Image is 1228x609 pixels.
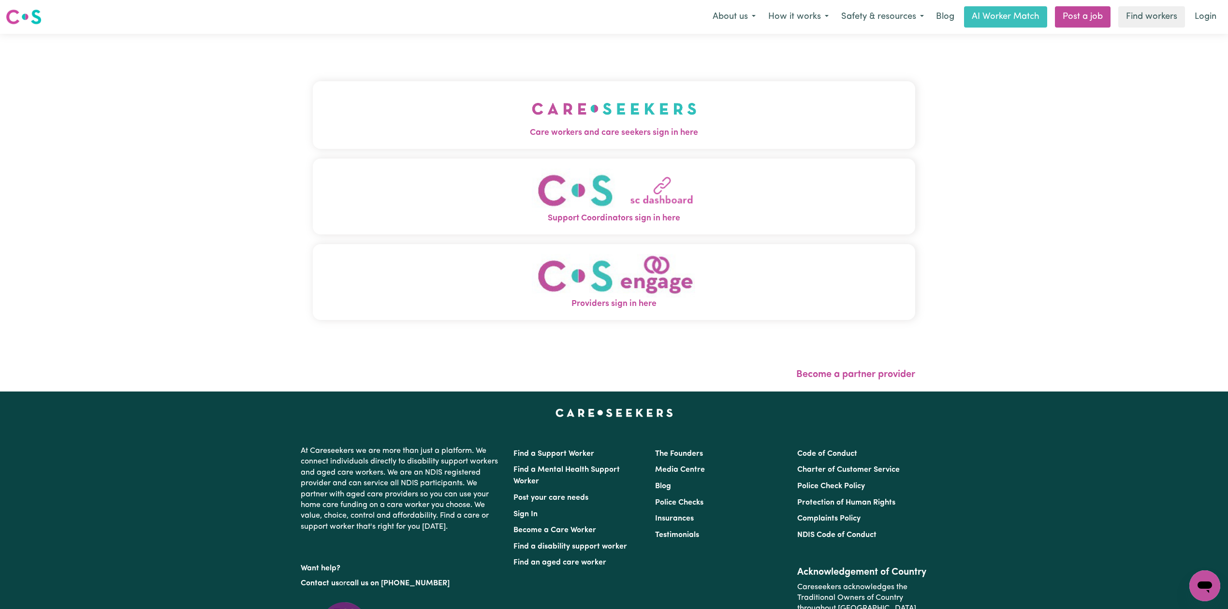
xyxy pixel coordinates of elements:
button: Care workers and care seekers sign in here [313,81,915,149]
a: Police Check Policy [797,482,865,490]
a: Complaints Policy [797,515,861,522]
a: Charter of Customer Service [797,466,900,474]
a: Find a Mental Health Support Worker [513,466,620,485]
a: Police Checks [655,499,703,507]
button: Providers sign in here [313,244,915,320]
a: Careseekers home page [556,409,673,417]
a: Post a job [1055,6,1111,28]
span: Support Coordinators sign in here [313,212,915,225]
a: Contact us [301,580,339,587]
a: Blog [930,6,960,28]
p: At Careseekers we are more than just a platform. We connect individuals directly to disability su... [301,442,502,536]
a: AI Worker Match [964,6,1047,28]
button: Safety & resources [835,7,930,27]
a: Post your care needs [513,494,588,502]
iframe: Button to launch messaging window [1189,570,1220,601]
a: Find workers [1118,6,1185,28]
a: Login [1189,6,1222,28]
a: Find a disability support worker [513,543,627,551]
img: Careseekers logo [6,8,42,26]
p: Want help? [301,559,502,574]
a: Sign In [513,510,538,518]
a: The Founders [655,450,703,458]
span: Care workers and care seekers sign in here [313,127,915,139]
a: Find a Support Worker [513,450,594,458]
a: Careseekers logo [6,6,42,28]
a: call us on [PHONE_NUMBER] [346,580,450,587]
span: Providers sign in here [313,298,915,310]
button: How it works [762,7,835,27]
a: Protection of Human Rights [797,499,895,507]
a: Become a Care Worker [513,526,596,534]
a: Blog [655,482,671,490]
a: Media Centre [655,466,705,474]
p: or [301,574,502,593]
button: Support Coordinators sign in here [313,159,915,234]
a: Insurances [655,515,694,522]
button: About us [706,7,762,27]
a: NDIS Code of Conduct [797,531,877,539]
a: Find an aged care worker [513,559,606,566]
a: Code of Conduct [797,450,857,458]
a: Testimonials [655,531,699,539]
a: Become a partner provider [796,370,915,379]
h2: Acknowledgement of Country [797,566,927,578]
